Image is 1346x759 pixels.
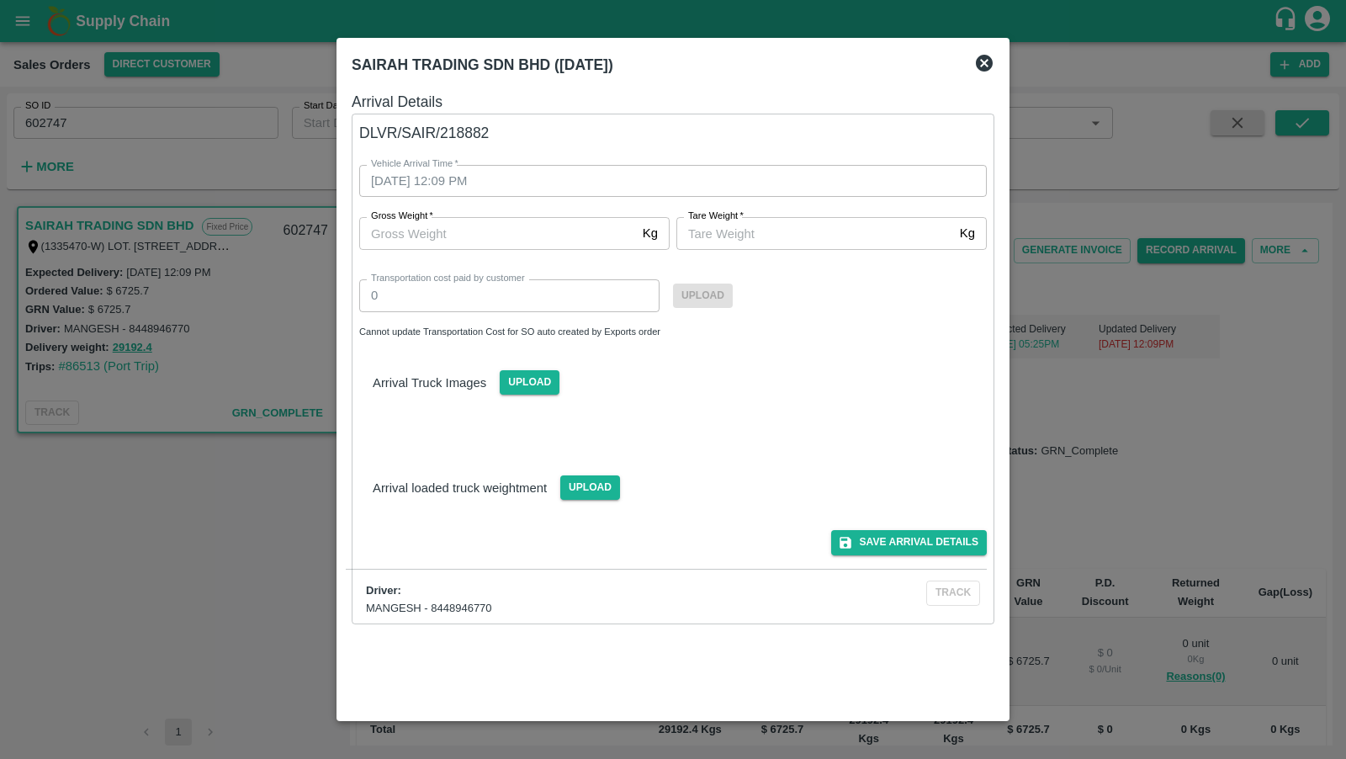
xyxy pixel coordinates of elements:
span: Upload [500,370,559,395]
b: SAIRAH TRADING SDN BHD ([DATE]) [352,56,613,73]
label: Transportation cost paid by customer [371,272,525,285]
input: Choose date, selected date is Aug 21, 2025 [359,165,975,197]
input: Gross Weight [359,217,636,249]
p: Arrival loaded truck weightment [373,479,547,497]
label: Vehicle Arrival Time [371,157,458,171]
p: Kg [960,224,975,242]
label: Gross Weight [371,210,433,223]
h6: Arrival Details [352,90,994,114]
span: Upload [560,475,620,500]
label: MANGESH - 8448946770 [366,602,492,614]
div: Driver: [366,583,824,599]
span: Cannot update Transportation Cost for SO auto created by Exports order [359,326,660,337]
p: Arrival Truck Images [373,374,486,392]
input: Tare Weight [676,217,953,249]
button: Save Arrival Details [831,530,987,555]
h6: DLVR/SAIR/218882 [359,121,987,145]
label: Tare Weight [688,210,744,223]
p: Kg [643,224,658,242]
input: Transportation cost paid by customer [359,279,660,311]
